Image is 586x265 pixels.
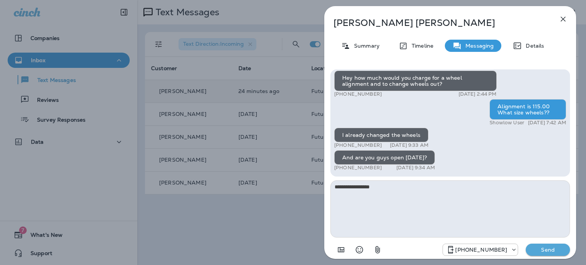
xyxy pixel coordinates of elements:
[532,246,564,253] p: Send
[334,91,382,97] p: [PHONE_NUMBER]
[443,245,518,254] div: +1 (928) 232-1970
[350,43,380,49] p: Summary
[334,142,382,148] p: [PHONE_NUMBER]
[334,150,435,165] div: And are you guys open [DATE]?
[334,71,497,91] div: Hey how much would you charge for a wheel alignment and to change wheels out?
[489,99,566,120] div: Alignment is 115.00 What size wheels??
[455,247,507,253] p: [PHONE_NUMBER]
[396,165,435,171] p: [DATE] 9:34 AM
[334,128,428,142] div: I already changed the wheels
[526,244,570,256] button: Send
[333,18,542,28] p: [PERSON_NAME] [PERSON_NAME]
[352,242,367,257] button: Select an emoji
[462,43,494,49] p: Messaging
[334,165,382,171] p: [PHONE_NUMBER]
[528,120,566,126] p: [DATE] 7:42 AM
[489,120,524,126] p: Showlow User
[459,91,497,97] p: [DATE] 2:44 PM
[522,43,544,49] p: Details
[390,142,428,148] p: [DATE] 9:33 AM
[333,242,349,257] button: Add in a premade template
[408,43,433,49] p: Timeline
